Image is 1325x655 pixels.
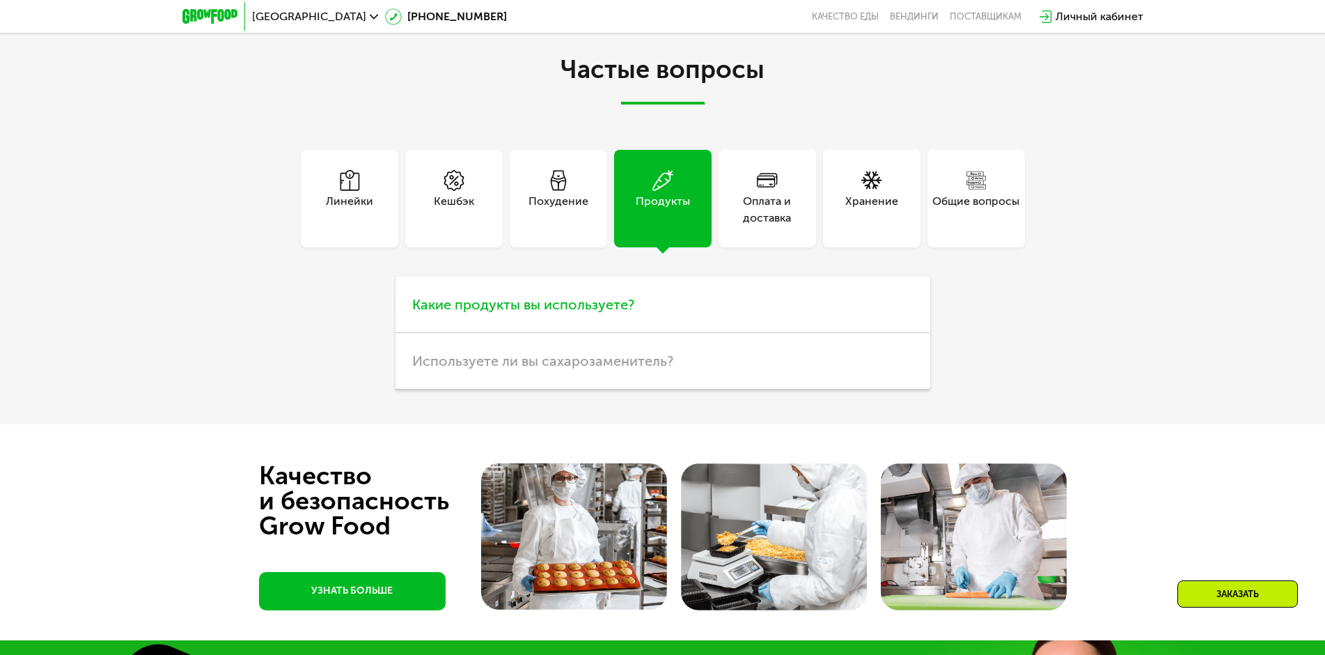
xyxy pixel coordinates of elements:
a: Качество еды [812,11,879,22]
div: Оплата и доставка [719,193,816,226]
span: [GEOGRAPHIC_DATA] [252,11,366,22]
div: Похудение [528,193,588,226]
span: Используете ли вы сахарозаменитель? [412,353,673,369]
div: Линейки [326,193,373,226]
span: Какие продукты вы используете? [412,296,634,313]
h2: Частые вопросы [273,56,1053,105]
div: Личный кабинет [1056,8,1143,25]
a: [PHONE_NUMBER] [385,8,507,25]
div: Качество и безопасность Grow Food [259,463,501,539]
a: УЗНАТЬ БОЛЬШЕ [259,572,446,610]
div: Общие вопросы [932,193,1019,226]
div: Хранение [845,193,898,226]
div: поставщикам [950,11,1021,22]
div: Продукты [636,193,690,226]
a: Вендинги [890,11,939,22]
div: Кешбэк [434,193,474,226]
div: Заказать [1177,580,1298,608]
